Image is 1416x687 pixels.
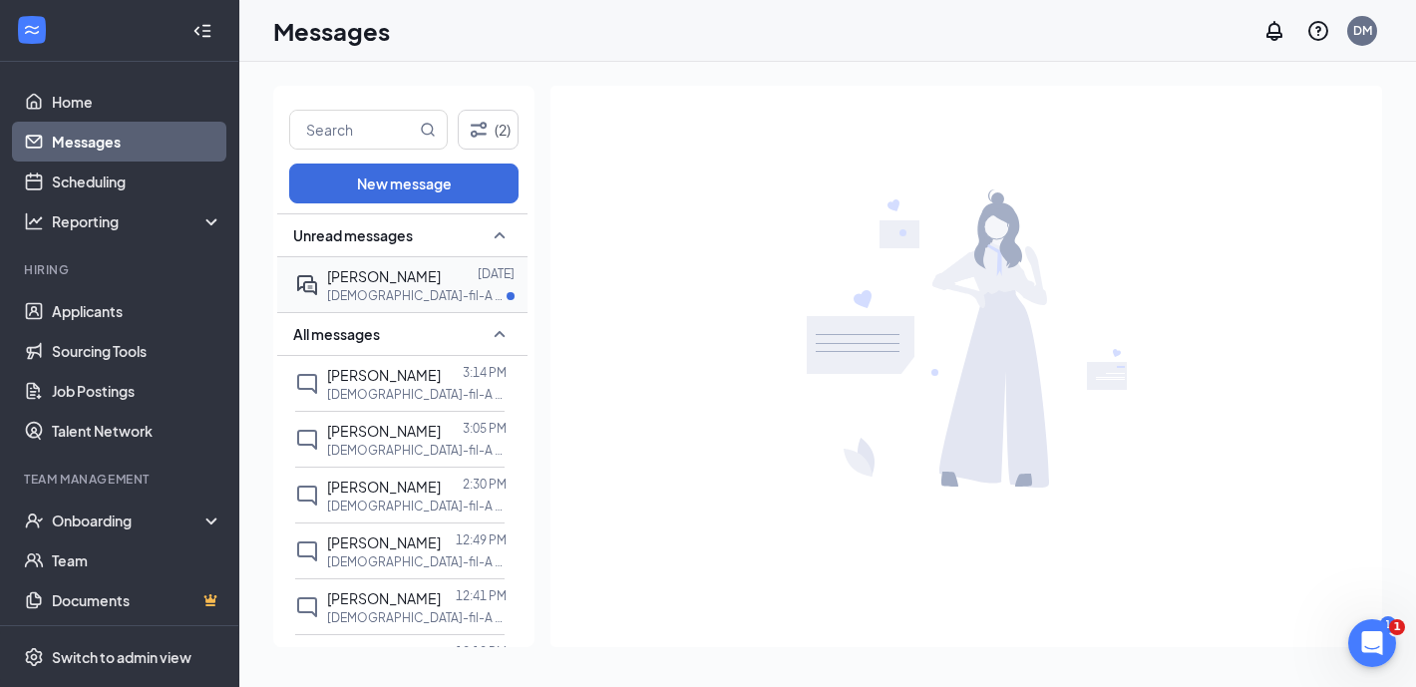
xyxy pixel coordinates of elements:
a: Talent Network [52,411,222,451]
a: DocumentsCrown [52,580,222,620]
p: 3:14 PM [463,364,507,381]
a: Team [52,540,222,580]
span: All messages [293,324,380,344]
svg: SmallChevronUp [488,322,512,346]
div: Reporting [52,211,223,231]
div: DM [1353,22,1372,39]
p: [DATE] [478,265,515,282]
svg: ChatInactive [295,484,319,508]
a: Home [52,82,222,122]
span: [PERSON_NAME] [327,645,441,663]
button: New message [289,164,519,203]
input: Search [290,111,416,149]
svg: Settings [24,647,44,667]
button: Filter (2) [458,110,519,150]
div: Switch to admin view [52,647,191,667]
span: [PERSON_NAME] [327,422,441,440]
span: [PERSON_NAME] [327,267,441,285]
a: SurveysCrown [52,620,222,660]
span: [PERSON_NAME] [327,589,441,607]
p: [DEMOGRAPHIC_DATA]-fil-A Training Leader at [GEOGRAPHIC_DATA] [327,386,507,403]
svg: ChatInactive [295,539,319,563]
p: [DEMOGRAPHIC_DATA]-fil-A Morning Shift Team Member at [GEOGRAPHIC_DATA] [327,498,507,515]
svg: Analysis [24,211,44,231]
h1: Messages [273,14,390,48]
p: 12:49 PM [456,531,507,548]
span: [PERSON_NAME] [327,366,441,384]
div: Hiring [24,261,218,278]
span: Unread messages [293,225,413,245]
svg: SmallChevronUp [488,223,512,247]
p: [DEMOGRAPHIC_DATA]-fil-A Night Shift Team Member at [GEOGRAPHIC_DATA] [327,442,507,459]
span: [PERSON_NAME] [327,533,441,551]
svg: ActiveDoubleChat [295,273,319,297]
p: 3:05 PM [463,420,507,437]
p: 2:30 PM [463,476,507,493]
svg: Notifications [1262,19,1286,43]
a: Applicants [52,291,222,331]
a: Scheduling [52,162,222,201]
svg: MagnifyingGlass [420,122,436,138]
a: Sourcing Tools [52,331,222,371]
a: Job Postings [52,371,222,411]
svg: Collapse [192,21,212,41]
svg: UserCheck [24,511,44,530]
iframe: Intercom live chat [1348,619,1396,667]
p: [DEMOGRAPHIC_DATA]-fil-A Night Shift Team Member at [GEOGRAPHIC_DATA] [327,609,507,626]
svg: WorkstreamLogo [22,20,42,40]
svg: ChatInactive [295,428,319,452]
div: 1 [1380,616,1396,633]
span: 1 [1389,619,1405,635]
p: [DEMOGRAPHIC_DATA]-fil-A Night Shift Team Member at [GEOGRAPHIC_DATA] [327,553,507,570]
div: Team Management [24,471,218,488]
svg: ChatInactive [295,595,319,619]
svg: ChatInactive [295,372,319,396]
svg: QuestionInfo [1306,19,1330,43]
span: [PERSON_NAME] [327,478,441,496]
svg: Filter [467,118,491,142]
p: 12:10 PM [456,643,507,660]
p: [DEMOGRAPHIC_DATA]-fil-A Dining Room Host at [GEOGRAPHIC_DATA] [327,287,507,304]
p: 12:41 PM [456,587,507,604]
div: Onboarding [52,511,205,530]
a: Messages [52,122,222,162]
